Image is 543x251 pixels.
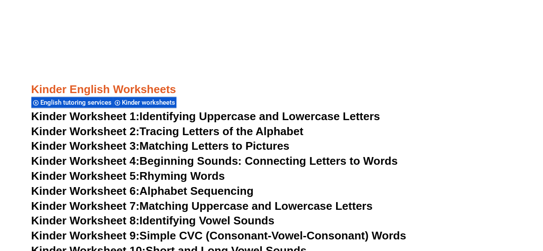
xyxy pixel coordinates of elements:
[31,169,225,182] a: Kinder Worksheet 5:Rhyming Words
[31,200,140,212] span: Kinder Worksheet 7:
[31,125,140,138] span: Kinder Worksheet 2:
[31,169,140,182] span: Kinder Worksheet 5:
[31,154,398,167] a: Kinder Worksheet 4:Beginning Sounds: Connecting Letters to Words
[31,125,303,138] a: Kinder Worksheet 2:Tracing Letters of the Alphabet
[31,184,254,197] a: Kinder Worksheet 6:Alphabet Sequencing
[31,214,274,227] a: Kinder Worksheet 8:Identifying Vowel Sounds
[31,139,140,152] span: Kinder Worksheet 3:
[31,229,140,242] span: Kinder Worksheet 9:
[31,184,140,197] span: Kinder Worksheet 6:
[31,110,140,123] span: Kinder Worksheet 1:
[31,200,373,212] a: Kinder Worksheet 7:Matching Uppercase and Lowercase Letters
[31,139,290,152] a: Kinder Worksheet 3:Matching Letters to Pictures
[31,154,140,167] span: Kinder Worksheet 4:
[31,229,406,242] a: Kinder Worksheet 9:Simple CVC (Consonant-Vowel-Consonant) Words
[31,214,140,227] span: Kinder Worksheet 8:
[31,110,380,123] a: Kinder Worksheet 1:Identifying Uppercase and Lowercase Letters
[500,210,543,251] iframe: Chat Widget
